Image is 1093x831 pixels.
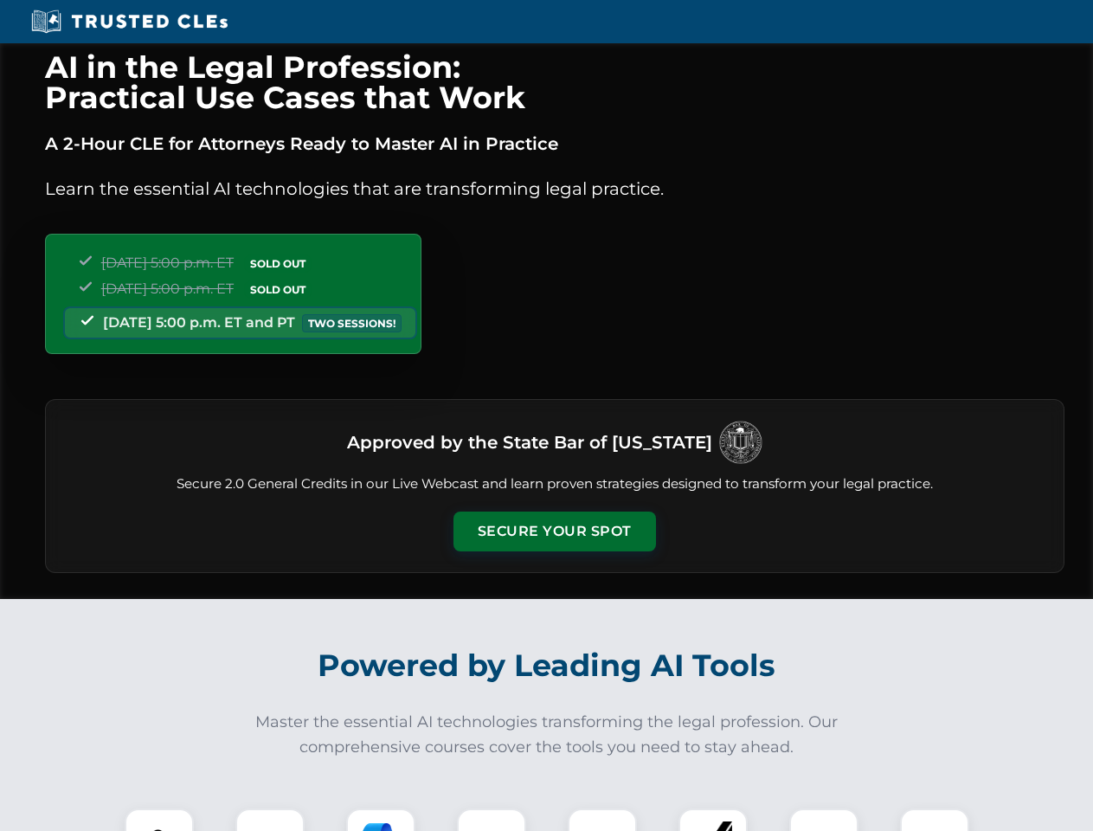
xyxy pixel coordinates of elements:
p: Learn the essential AI technologies that are transforming legal practice. [45,175,1064,203]
h2: Powered by Leading AI Tools [68,635,1026,696]
p: Secure 2.0 General Credits in our Live Webcast and learn proven strategies designed to transform ... [67,474,1043,494]
h1: AI in the Legal Profession: Practical Use Cases that Work [45,52,1064,113]
p: Master the essential AI technologies transforming the legal profession. Our comprehensive courses... [244,710,850,760]
span: [DATE] 5:00 p.m. ET [101,254,234,271]
span: SOLD OUT [244,254,312,273]
h3: Approved by the State Bar of [US_STATE] [347,427,712,458]
p: A 2-Hour CLE for Attorneys Ready to Master AI in Practice [45,130,1064,158]
span: [DATE] 5:00 p.m. ET [101,280,234,297]
span: SOLD OUT [244,280,312,299]
button: Secure Your Spot [453,512,656,551]
img: Logo [719,421,762,464]
img: Trusted CLEs [26,9,233,35]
